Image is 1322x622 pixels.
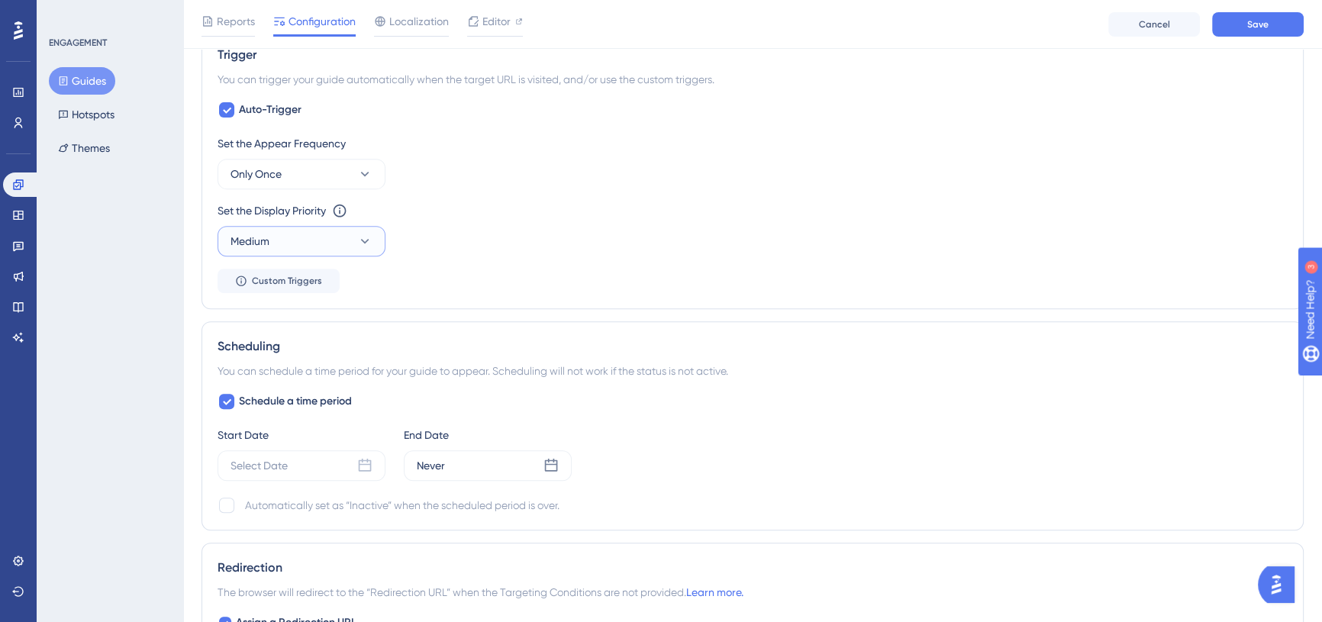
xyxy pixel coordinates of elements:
[231,232,269,250] span: Medium
[482,12,511,31] span: Editor
[686,586,743,598] a: Learn more.
[389,12,449,31] span: Localization
[239,101,301,119] span: Auto-Trigger
[49,67,115,95] button: Guides
[218,70,1288,89] div: You can trigger your guide automatically when the target URL is visited, and/or use the custom tr...
[404,426,572,444] div: End Date
[417,456,445,475] div: Never
[218,201,326,220] div: Set the Display Priority
[231,456,288,475] div: Select Date
[218,269,340,293] button: Custom Triggers
[1258,562,1304,607] iframe: UserGuiding AI Assistant Launcher
[218,226,385,256] button: Medium
[1139,18,1170,31] span: Cancel
[218,46,1288,64] div: Trigger
[218,559,1288,577] div: Redirection
[106,8,111,20] div: 3
[245,496,559,514] div: Automatically set as “Inactive” when the scheduled period is over.
[1108,12,1200,37] button: Cancel
[218,426,385,444] div: Start Date
[49,134,119,162] button: Themes
[49,37,107,49] div: ENGAGEMENT
[231,165,282,183] span: Only Once
[49,101,124,128] button: Hotspots
[218,583,743,601] span: The browser will redirect to the “Redirection URL” when the Targeting Conditions are not provided.
[218,337,1288,356] div: Scheduling
[218,362,1288,380] div: You can schedule a time period for your guide to appear. Scheduling will not work if the status i...
[252,275,322,287] span: Custom Triggers
[289,12,356,31] span: Configuration
[1212,12,1304,37] button: Save
[218,159,385,189] button: Only Once
[1247,18,1269,31] span: Save
[239,392,352,411] span: Schedule a time period
[217,12,255,31] span: Reports
[36,4,95,22] span: Need Help?
[218,134,1288,153] div: Set the Appear Frequency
